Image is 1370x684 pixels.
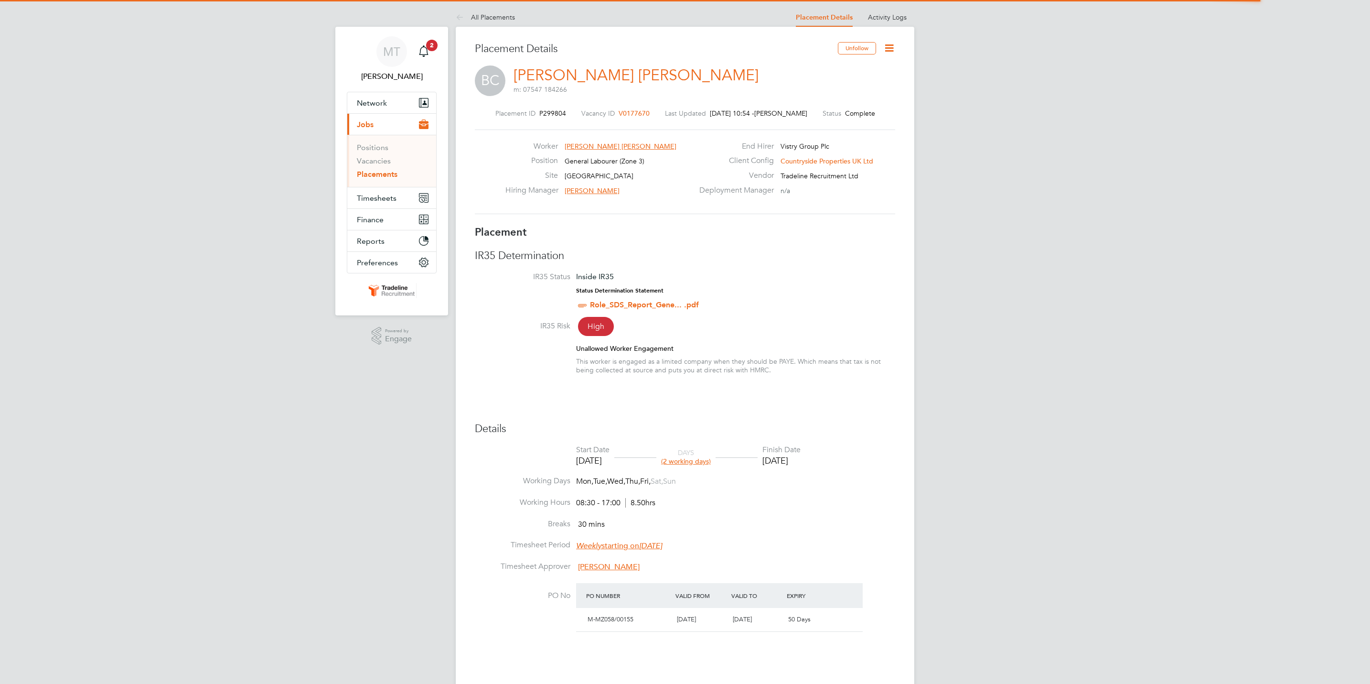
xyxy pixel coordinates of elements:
[781,157,873,165] span: Countryside Properties UK Ltd
[357,143,388,152] a: Positions
[514,66,759,85] a: [PERSON_NAME] [PERSON_NAME]
[593,477,607,486] span: Tue,
[584,587,673,604] div: PO Number
[781,186,790,195] span: n/a
[475,65,505,96] span: BC
[796,13,853,22] a: Placement Details
[347,209,436,230] button: Finance
[385,335,412,343] span: Engage
[456,13,515,22] a: All Placements
[357,120,374,129] span: Jobs
[505,141,558,152] label: Worker
[868,13,907,22] a: Activity Logs
[565,142,676,151] span: [PERSON_NAME] [PERSON_NAME]
[505,156,558,166] label: Position
[578,317,614,336] span: High
[651,477,663,486] span: Sat,
[576,357,895,374] div: This worker is engaged as a limited company when they should be PAYE. Which means that tax is not...
[576,498,655,508] div: 08:30 - 17:00
[823,109,841,118] label: Status
[576,272,614,281] span: Inside IR35
[576,541,662,551] span: starting on
[357,156,391,165] a: Vacancies
[357,258,398,267] span: Preferences
[665,109,706,118] label: Last Updated
[694,185,774,195] label: Deployment Manager
[710,109,754,118] span: [DATE] 10:54 -
[383,45,400,58] span: MT
[590,300,699,309] a: Role_SDS_Report_Gene... .pdf
[788,615,811,623] span: 50 Days
[673,587,729,604] div: Valid From
[640,477,651,486] span: Fri,
[357,98,387,108] span: Network
[505,171,558,181] label: Site
[357,215,384,224] span: Finance
[475,591,570,601] label: PO No
[838,42,876,54] button: Unfollow
[385,327,412,335] span: Powered by
[762,455,801,466] div: [DATE]
[576,477,593,486] span: Mon,
[661,457,711,466] span: (2 working days)
[576,455,610,466] div: [DATE]
[639,541,662,551] em: [DATE]
[565,172,633,180] span: [GEOGRAPHIC_DATA]
[514,85,567,94] span: m: 07547 184266
[663,477,676,486] span: Sun
[625,477,640,486] span: Thu,
[335,27,448,315] nav: Main navigation
[694,156,774,166] label: Client Config
[357,170,397,179] a: Placements
[475,272,570,282] label: IR35 Status
[588,615,633,623] span: M-MZ058/00155
[475,498,570,508] label: Working Hours
[475,321,570,331] label: IR35 Risk
[357,237,385,246] span: Reports
[576,287,664,294] strong: Status Determination Statement
[475,476,570,486] label: Working Days
[347,71,437,82] span: Marina Takkou
[475,562,570,572] label: Timesheet Approver
[694,141,774,152] label: End Hirer
[475,226,527,239] b: Placement
[784,587,840,604] div: Expiry
[694,171,774,181] label: Vendor
[581,109,615,118] label: Vacancy ID
[754,109,807,118] span: [PERSON_NAME]
[475,249,895,263] h3: IR35 Determination
[656,448,716,466] div: DAYS
[347,230,436,251] button: Reports
[539,109,566,118] span: P299804
[578,520,605,529] span: 30 mins
[565,186,620,195] span: [PERSON_NAME]
[426,40,438,51] span: 2
[845,109,875,118] span: Complete
[607,477,625,486] span: Wed,
[565,157,644,165] span: General Labourer (Zone 3)
[414,36,433,67] a: 2
[357,194,396,203] span: Timesheets
[347,283,437,298] a: Go to home page
[578,562,640,572] span: [PERSON_NAME]
[505,185,558,195] label: Hiring Manager
[347,187,436,208] button: Timesheets
[475,422,895,436] h3: Details
[625,498,655,508] span: 8.50hrs
[372,327,412,345] a: Powered byEngage
[576,445,610,455] div: Start Date
[347,114,436,135] button: Jobs
[347,252,436,273] button: Preferences
[576,541,601,551] em: Weekly
[677,615,696,623] span: [DATE]
[576,344,895,353] div: Unallowed Worker Engagement
[475,519,570,529] label: Breaks
[367,283,417,298] img: tradelinerecruitment-logo-retina.png
[475,42,831,56] h3: Placement Details
[729,587,785,604] div: Valid To
[347,135,436,187] div: Jobs
[347,36,437,82] a: MT[PERSON_NAME]
[347,92,436,113] button: Network
[762,445,801,455] div: Finish Date
[619,109,650,118] span: V0177670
